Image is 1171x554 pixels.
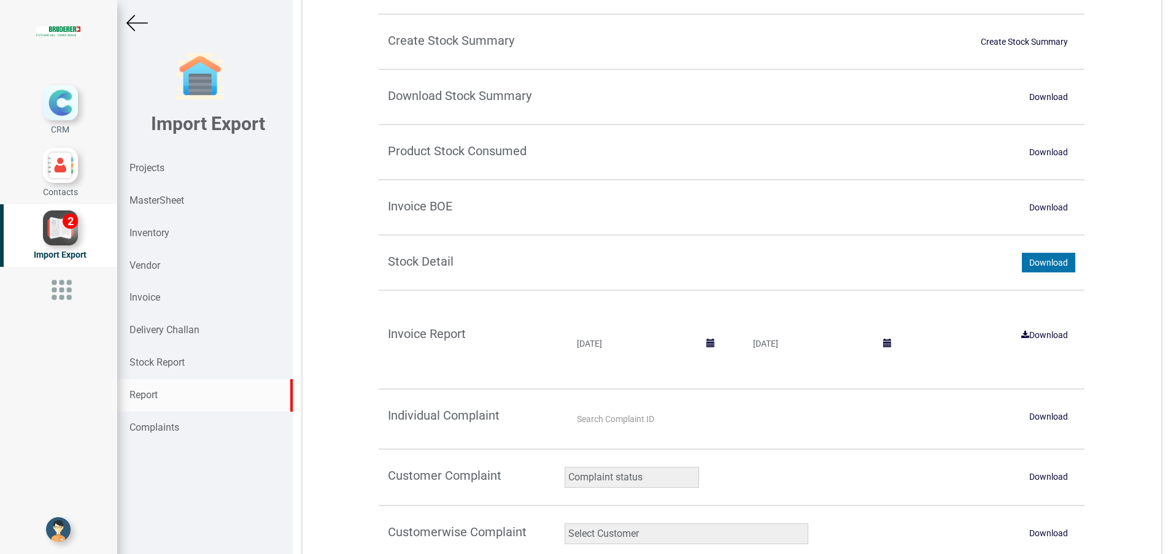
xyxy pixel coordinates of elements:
strong: Download Stock Summary [388,88,531,103]
strong: Invoice Report [388,326,466,341]
img: garage-closed.png [176,52,225,101]
input: Starting Date [565,325,698,362]
strong: Stock Detail [388,254,454,269]
b: Import Export [151,113,265,134]
input: Search Complaint ID [565,407,723,431]
a: Download [1014,325,1075,345]
strong: Stock Report [129,356,185,368]
strong: MasterSheet [129,194,184,206]
a: Download [1022,142,1075,162]
strong: Product Stock Consumed [388,144,527,158]
strong: Customer Complaint [388,468,501,483]
a: Download [1022,198,1075,217]
input: Ending Date [741,325,875,362]
a: Download [1022,87,1075,107]
strong: Create Stock Summary [388,33,514,48]
span: CRM [51,125,69,134]
strong: Projects [129,162,164,174]
strong: Report [129,389,158,401]
strong: Complaints [129,421,179,433]
strong: Individual Complaint [388,408,500,423]
strong: Vendor [129,260,160,271]
button: Create Stock Summary [973,32,1075,52]
strong: Delivery Challan [129,324,199,336]
a: Download [1022,523,1075,543]
span: Contacts [43,187,78,197]
a: Download [1022,467,1075,487]
span: Import Export [34,250,87,260]
strong: Invoice BOE [388,199,452,214]
div: 2 [63,214,78,229]
strong: Inventory [129,227,169,239]
strong: Invoice [129,291,160,303]
a: Download [1022,253,1075,272]
strong: Customerwise Complaint [388,525,527,539]
a: Download [1022,407,1075,426]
